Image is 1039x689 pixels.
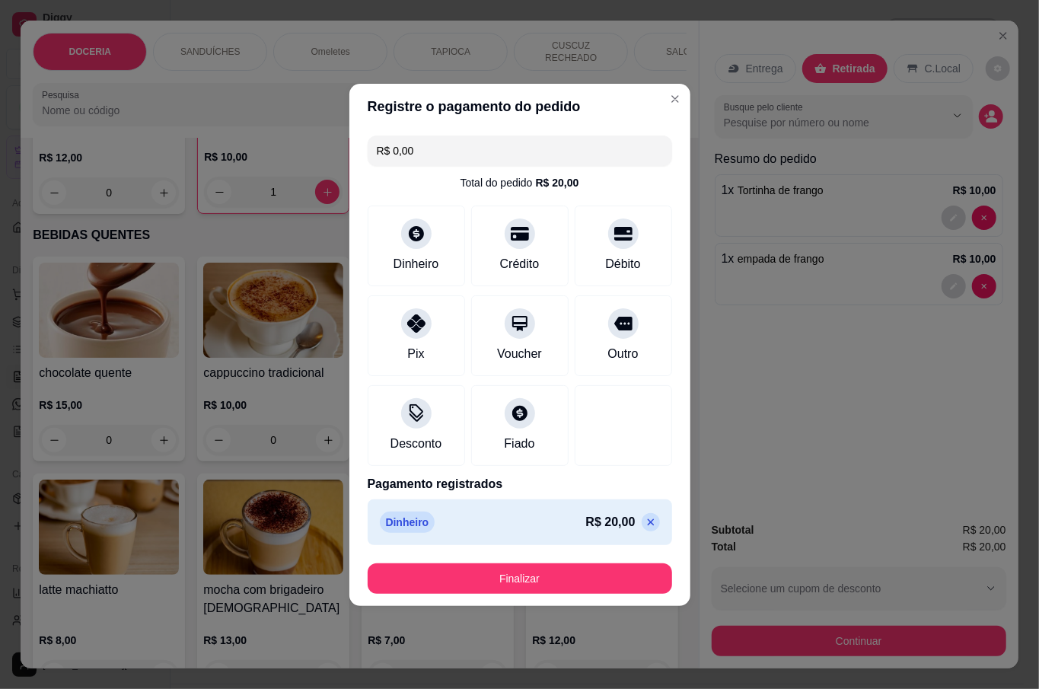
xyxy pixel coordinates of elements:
input: Ex.: hambúrguer de cordeiro [377,136,663,166]
div: Pix [407,345,424,363]
div: Total do pedido [461,175,579,190]
div: Débito [605,255,640,273]
p: R$ 20,00 [586,513,636,531]
div: Outro [607,345,638,363]
div: Voucher [497,345,542,363]
div: R$ 20,00 [536,175,579,190]
header: Registre o pagamento do pedido [349,84,690,129]
div: Fiado [504,435,534,453]
div: Desconto [390,435,442,453]
p: Dinheiro [380,512,435,533]
button: Finalizar [368,563,672,594]
button: Close [663,87,687,111]
p: Pagamento registrados [368,475,672,493]
div: Crédito [500,255,540,273]
div: Dinheiro [394,255,439,273]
